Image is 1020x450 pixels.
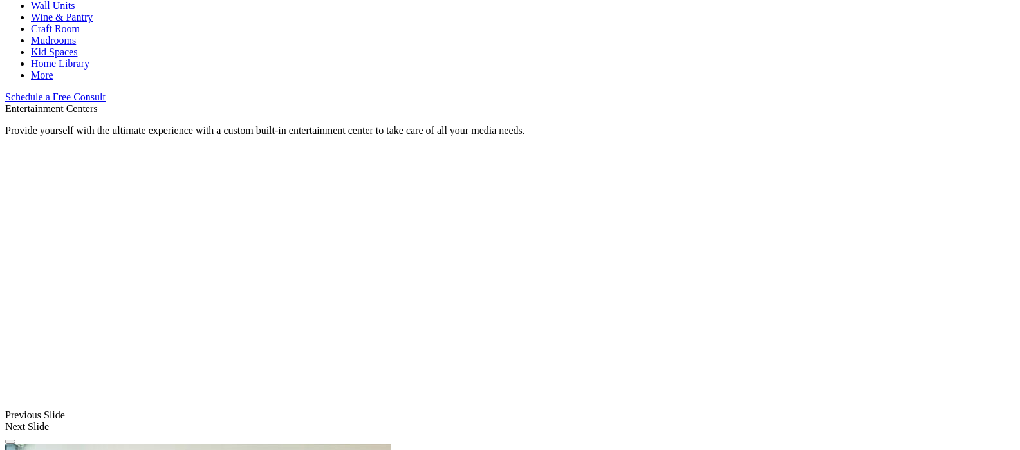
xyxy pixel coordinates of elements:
[5,409,1015,421] div: Previous Slide
[5,91,106,102] a: Schedule a Free Consult (opens a dropdown menu)
[31,58,89,69] a: Home Library
[31,12,93,23] a: Wine & Pantry
[5,421,1015,433] div: Next Slide
[5,125,1015,136] p: Provide yourself with the ultimate experience with a custom built-in entertainment center to take...
[31,23,80,34] a: Craft Room
[5,440,15,444] button: Click here to pause slide show
[31,46,77,57] a: Kid Spaces
[31,35,76,46] a: Mudrooms
[5,103,98,114] span: Entertainment Centers
[31,70,53,80] a: More menu text will display only on big screen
